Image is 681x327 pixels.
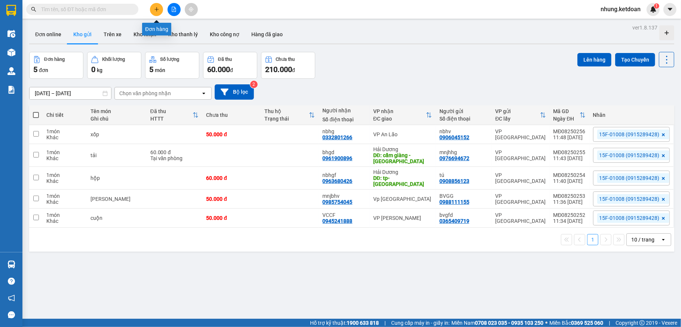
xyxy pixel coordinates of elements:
[373,152,432,164] div: DĐ: cẩm giàng -hải dương
[33,65,37,74] span: 5
[439,199,469,205] div: 0988111155
[439,172,488,178] div: tú
[102,57,125,62] div: Khối lượng
[150,116,193,122] div: HTTT
[439,155,469,161] div: 0976694672
[46,193,83,199] div: 1 món
[373,196,432,202] div: Vp [GEOGRAPHIC_DATA]
[261,105,319,125] th: Toggle SortBy
[667,6,674,13] span: caret-down
[587,234,598,245] button: 1
[261,52,315,79] button: Chưa thu210.000đ
[369,105,436,125] th: Toggle SortBy
[91,196,143,202] div: lon sơn
[155,67,165,73] span: món
[292,67,295,73] span: đ
[373,169,432,175] div: Hải Dương
[553,218,586,224] div: 11:34 [DATE]
[150,149,199,155] div: 60.000 đ
[322,172,366,178] div: nbhgf
[439,108,488,114] div: Người gửi
[6,5,16,16] img: logo-vxr
[162,25,204,43] button: Kho thanh lý
[650,6,657,13] img: icon-new-feature
[28,35,79,41] span: 15F-01008 (0915289428)
[660,237,666,243] svg: open
[595,4,647,14] span: nhung.ketdoan
[39,67,48,73] span: đơn
[593,112,670,118] div: Nhãn
[391,319,450,327] span: Cung cấp máy in - giấy in:
[615,53,655,66] button: Tạo Chuyến
[207,65,230,74] span: 60.000
[632,24,657,32] div: ver 1.8.137
[571,320,603,326] strong: 0369 525 060
[553,193,586,199] div: MĐ08250253
[347,320,379,326] strong: 1900 633 818
[145,52,199,79] button: Số lượng5món
[185,3,198,16] button: aim
[439,116,488,122] div: Số điện thoại
[7,86,15,94] img: solution-icon
[310,319,379,327] span: Hỗ trợ kỹ thuật:
[439,193,488,199] div: BVGG
[44,57,65,62] div: Đơn hàng
[91,108,143,114] div: Tên món
[553,178,586,184] div: 11:40 [DATE]
[631,236,654,243] div: 10 / trang
[7,67,15,75] img: warehouse-icon
[549,319,603,327] span: Miền Bắc
[439,149,488,155] div: mnjhhg
[160,57,179,62] div: Số lượng
[322,116,366,122] div: Số điện thoại
[91,116,143,122] div: Ghi chú
[91,175,143,181] div: hộp
[206,175,257,181] div: 60.000 đ
[553,155,586,161] div: 11:43 [DATE]
[553,199,586,205] div: 11:36 [DATE]
[322,155,352,161] div: 0961900896
[322,218,352,224] div: 0945241888
[373,131,432,137] div: VP An Lão
[31,7,36,12] span: search
[91,65,95,74] span: 0
[599,215,660,221] span: 15F-01008 (0915289428)
[7,261,15,268] img: warehouse-icon
[496,193,546,205] div: VP [GEOGRAPHIC_DATA]
[150,108,193,114] div: Đã thu
[373,215,432,221] div: VP [PERSON_NAME]
[206,196,257,202] div: 50.000 đ
[373,175,432,187] div: DĐ: tp-hải dương
[577,53,611,66] button: Lên hàng
[373,116,426,122] div: ĐC giao
[119,90,171,97] div: Chọn văn phòng nhận
[8,295,15,302] span: notification
[639,320,645,326] span: copyright
[322,149,366,155] div: bhgd
[264,108,309,114] div: Thu hộ
[46,218,83,224] div: Khác
[215,84,254,100] button: Bộ lọc
[550,105,589,125] th: Toggle SortBy
[496,116,540,122] div: ĐC lấy
[206,215,257,221] div: 50.000 đ
[29,52,83,79] button: Đơn hàng5đơn
[46,155,83,161] div: Khác
[322,134,352,140] div: 0332801266
[41,5,129,13] input: Tìm tên, số ĐT hoặc mã đơn
[8,278,15,285] span: question-circle
[8,311,15,318] span: message
[154,7,159,12] span: plus
[439,134,469,140] div: 0906045152
[553,212,586,218] div: MĐ08250252
[46,112,83,118] div: Chi tiết
[128,25,162,43] button: Kho nhận
[34,4,73,14] span: Kết Đoàn
[4,18,22,45] img: logo
[46,149,83,155] div: 1 món
[322,108,366,113] div: Người nhận
[150,155,199,161] div: Tại văn phòng
[30,87,111,99] input: Select a date range.
[553,134,586,140] div: 11:48 [DATE]
[91,215,143,221] div: cuộn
